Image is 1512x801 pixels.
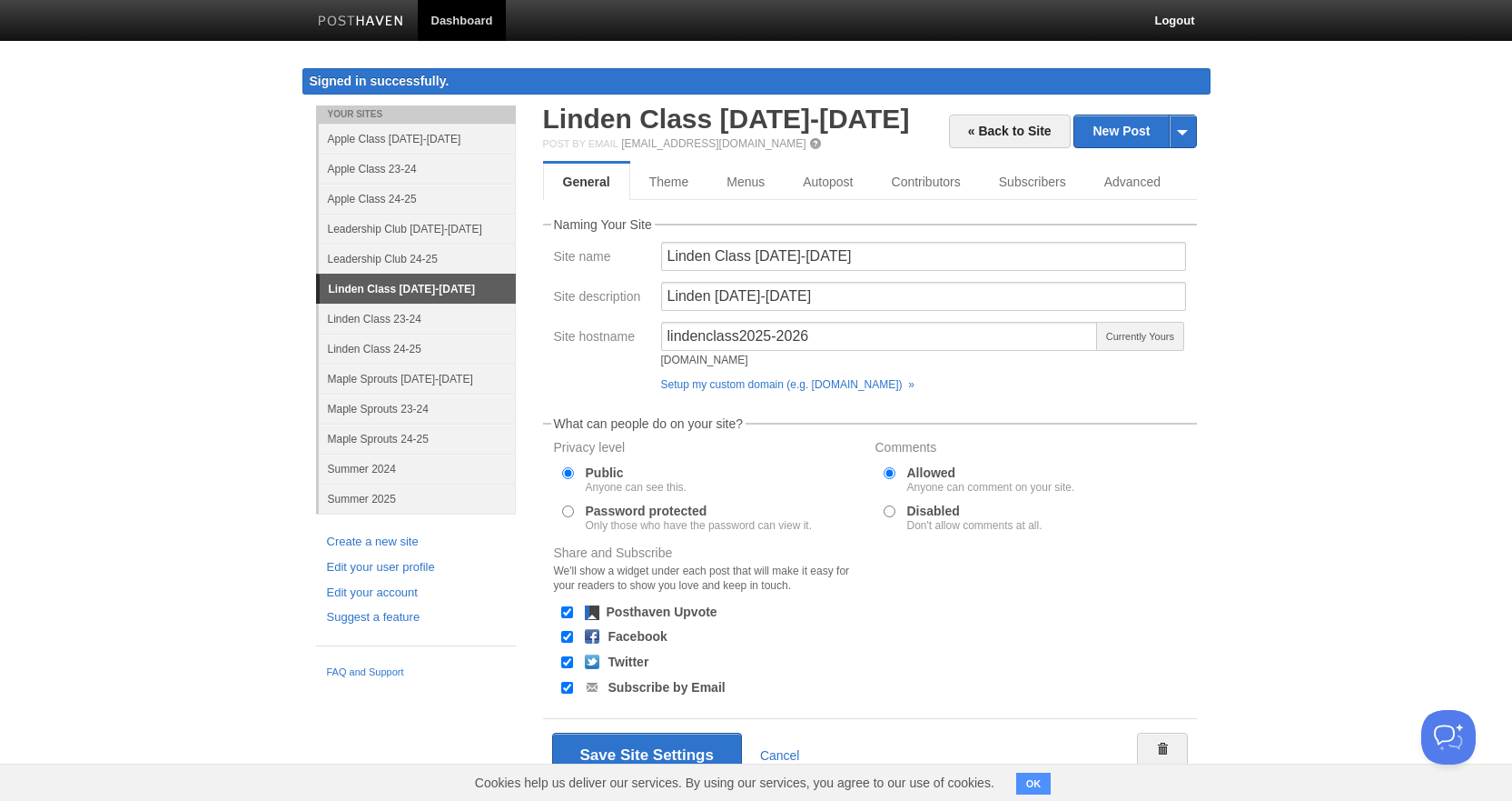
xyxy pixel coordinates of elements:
[784,164,872,200] a: Autopost
[608,681,726,694] label: Subscribe by Email
[760,748,800,763] a: Cancel
[980,164,1085,200] a: Subscribers
[327,608,505,627] a: Suggest a feature
[319,184,516,214] a: Apple Class 24-25
[949,115,1071,148] a: « Back to Site
[543,104,910,134] a: Linden Class [DATE]-[DATE]
[907,466,1075,493] label: Allowed
[707,164,784,200] a: Menus
[1074,115,1195,147] a: New Post
[554,441,865,458] label: Privacy level
[543,164,630,200] a: General
[585,655,599,669] img: twitter.png
[554,290,650,307] label: Site description
[554,546,865,597] label: Share and Subscribe
[316,105,516,124] li: Your Sites
[585,629,599,644] img: facebook.png
[302,68,1211,95] div: Signed in successfully.
[1085,164,1180,200] a: Advanced
[327,665,505,681] a: FAQ and Support
[661,355,1099,365] div: [DOMAIN_NAME]
[319,424,516,454] a: Maple Sprouts 24-25
[327,558,505,577] a: Edit your user profile
[586,466,687,493] label: Public
[630,164,708,200] a: Theme
[907,482,1075,493] div: Anyone can comment on your site.
[875,441,1186,458] label: Comments
[554,330,650,347] label: Site hostname
[327,584,505,603] a: Edit your account
[319,484,516,514] a: Summer 2025
[586,520,812,531] div: Only those who have the password can view it.
[319,334,516,364] a: Linden Class 24-25
[586,482,687,493] div: Anyone can see this.
[551,218,655,231] legend: Naming Your Site
[554,564,865,593] div: We'll show a widget under each post that will make it easy for your readers to show you love and ...
[319,214,516,244] a: Leadership Club [DATE]-[DATE]
[319,454,516,484] a: Summer 2024
[551,417,746,430] legend: What can people do on your site?
[319,124,516,154] a: Apple Class [DATE]-[DATE]
[608,630,667,643] label: Facebook
[319,304,516,334] a: Linden Class 23-24
[1096,322,1183,351] span: Currently Yours
[319,394,516,424] a: Maple Sprouts 23-24
[319,244,516,274] a: Leadership Club 24-25
[661,378,914,391] a: Setup my custom domain (e.g. [DOMAIN_NAME]) »
[554,250,650,267] label: Site name
[552,733,742,778] button: Save Site Settings
[621,137,805,150] a: [EMAIL_ADDRESS][DOMAIN_NAME]
[1421,710,1476,765] iframe: Help Scout Beacon - Open
[873,164,980,200] a: Contributors
[319,364,516,394] a: Maple Sprouts [DATE]-[DATE]
[1016,773,1052,795] button: OK
[543,138,618,149] span: Post by Email
[607,606,717,618] label: Posthaven Upvote
[907,505,1043,531] label: Disabled
[327,533,505,552] a: Create a new site
[318,15,404,29] img: Posthaven-bar
[457,765,1013,801] span: Cookies help us deliver our services. By using our services, you agree to our use of cookies.
[586,505,812,531] label: Password protected
[320,275,516,304] a: Linden Class [DATE]-[DATE]
[608,656,649,668] label: Twitter
[907,520,1043,531] div: Don't allow comments at all.
[319,154,516,184] a: Apple Class 23-24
